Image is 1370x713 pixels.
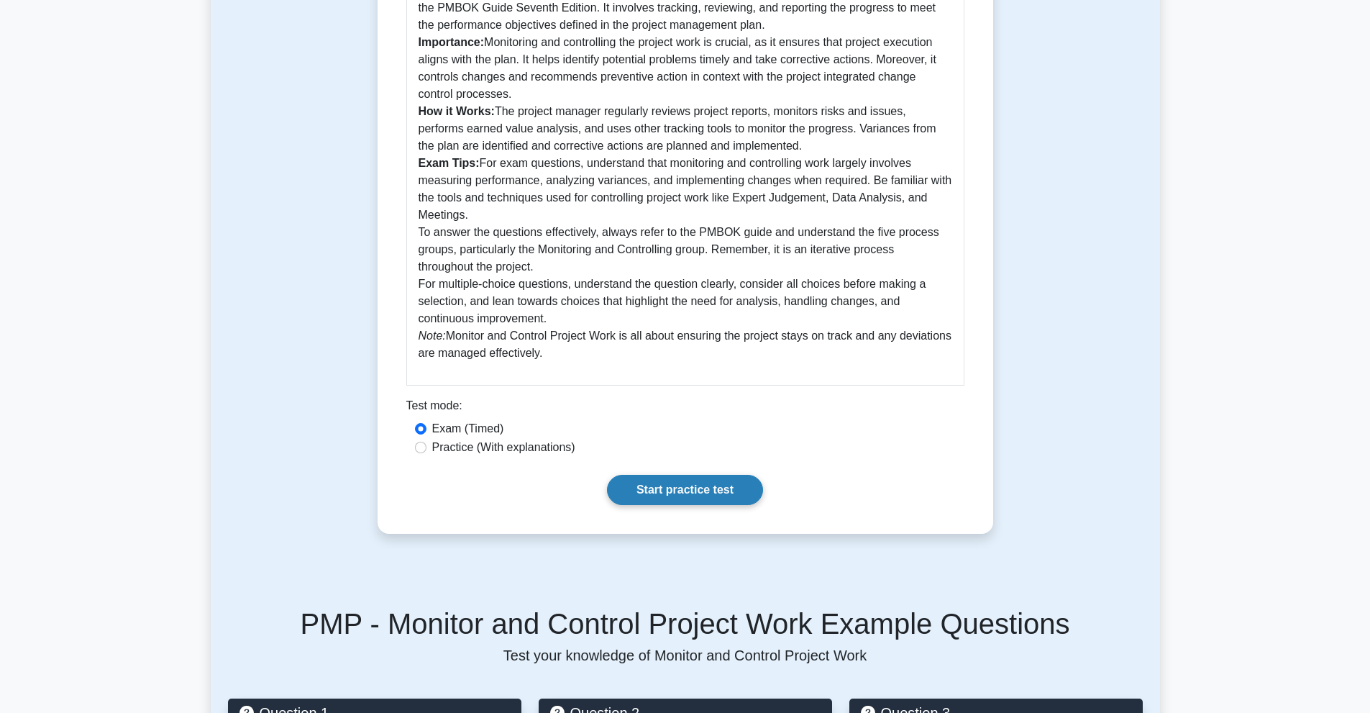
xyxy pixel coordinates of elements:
a: Start practice test [607,475,763,505]
p: Test your knowledge of Monitor and Control Project Work [228,647,1143,664]
label: Exam (Timed) [432,420,504,437]
b: How it Works: [419,105,495,117]
label: Practice (With explanations) [432,439,575,456]
b: Importance: [419,36,485,48]
div: Test mode: [406,397,964,420]
h5: PMP - Monitor and Control Project Work Example Questions [228,607,1143,641]
i: Note: [419,330,446,342]
b: Exam Tips: [419,157,480,169]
